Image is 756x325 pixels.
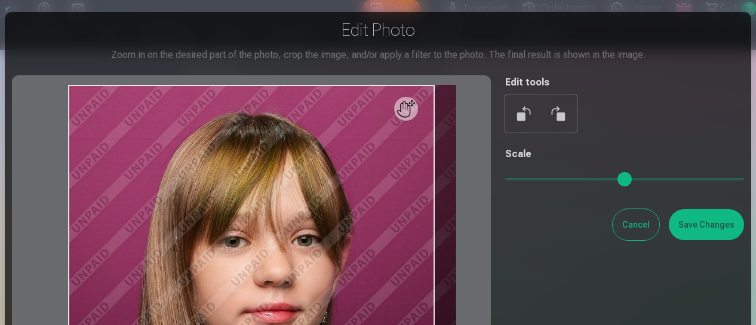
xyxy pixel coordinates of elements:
button: Save Changes [669,209,744,240]
h5: Edit tools [505,75,744,90]
div: Zoom in on the desired part of the photo, crop the image, and/or apply a filter to the photo. The... [12,48,744,62]
button: Cancel [613,209,659,240]
h3: Edit Photo [12,19,744,41]
h5: Scale [505,147,744,161]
